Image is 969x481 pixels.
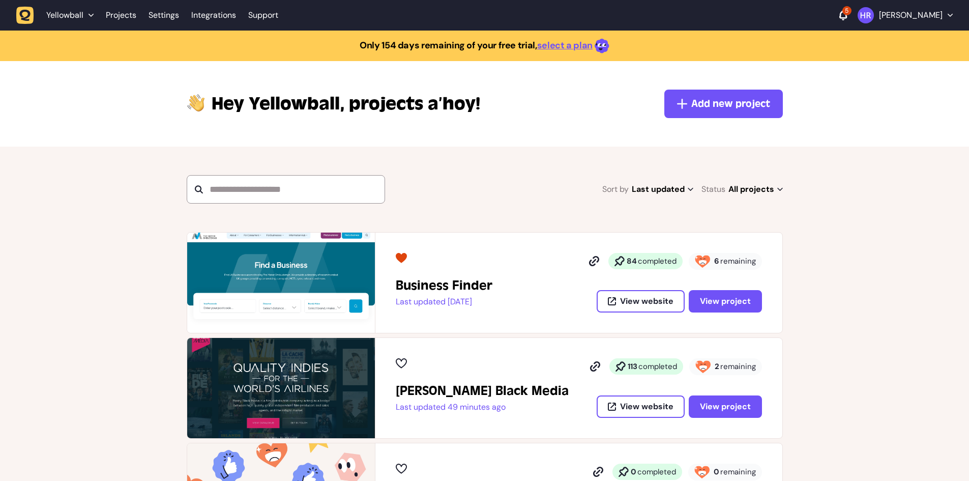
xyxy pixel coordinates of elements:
[191,6,236,24] a: Integrations
[714,256,719,266] strong: 6
[396,402,569,412] p: Last updated 49 minutes ago
[46,10,83,20] span: Yellowball
[628,361,637,372] strong: 113
[664,90,783,118] button: Add new project
[212,92,345,116] span: Yellowball
[842,6,851,15] div: 5
[212,92,480,116] p: projects a’hoy!
[632,182,693,196] span: Last updated
[691,97,770,111] span: Add new project
[638,361,677,372] span: completed
[858,7,953,23] button: [PERSON_NAME]
[396,297,492,307] p: Last updated [DATE]
[879,10,943,20] p: [PERSON_NAME]
[714,467,719,477] strong: 0
[720,361,756,372] span: remaining
[720,256,756,266] span: remaining
[700,403,751,411] span: View project
[597,395,685,418] button: View website
[638,256,677,266] span: completed
[187,338,375,438] img: Penny Black Media
[631,467,636,477] strong: 0
[595,39,609,53] img: emoji
[248,10,278,20] a: Support
[728,182,783,196] span: All projects
[537,39,593,51] a: select a plan
[637,467,676,477] span: completed
[620,297,673,305] span: View website
[396,383,569,399] h2: Penny Black Media
[187,92,205,112] img: hi-hand
[701,182,725,196] span: Status
[858,7,874,23] img: Harry Robinson
[602,182,629,196] span: Sort by
[689,290,762,313] button: View project
[689,395,762,418] button: View project
[720,467,756,477] span: remaining
[149,6,179,24] a: Settings
[620,403,673,411] span: View website
[597,290,685,313] button: View website
[396,277,492,294] h2: Business Finder
[16,6,100,24] button: Yellowball
[360,39,537,51] strong: Only 154 days remaining of your free trial,
[187,233,375,333] img: Business Finder
[700,297,751,305] span: View project
[715,361,719,372] strong: 2
[106,6,136,24] a: Projects
[627,256,637,266] strong: 84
